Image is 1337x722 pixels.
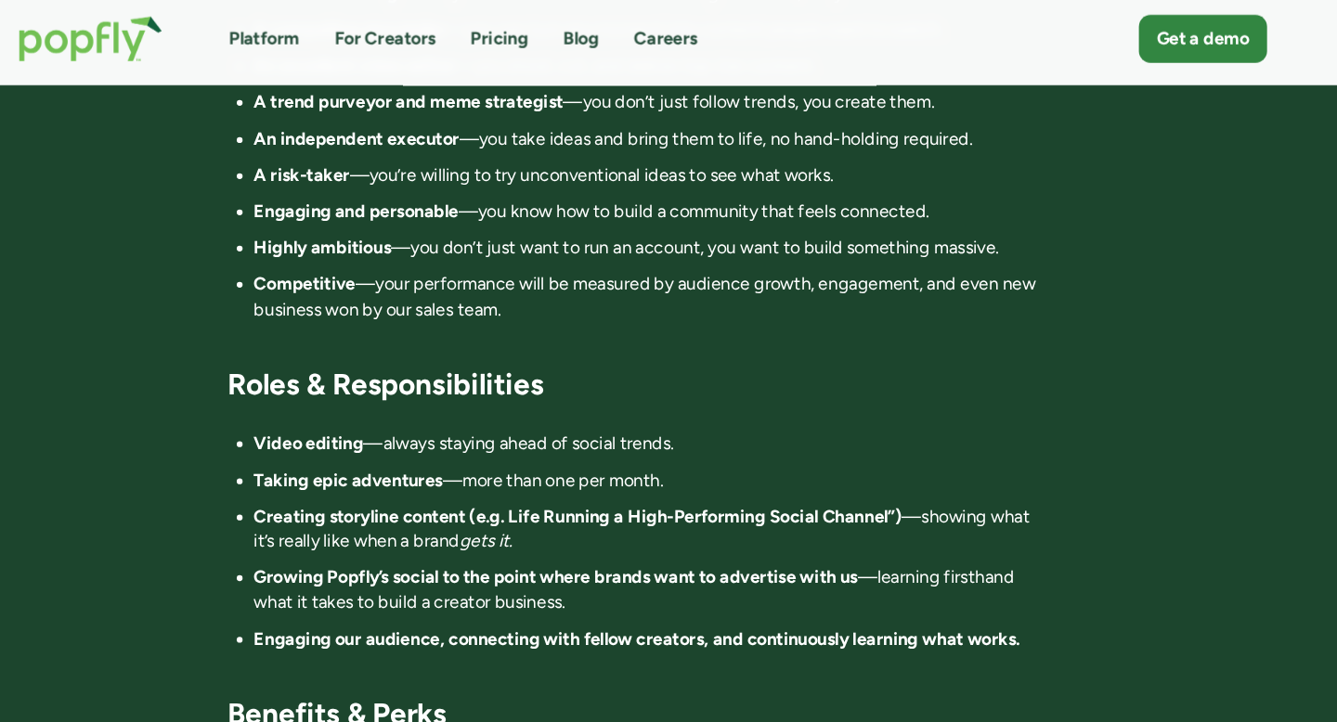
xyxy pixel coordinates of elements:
[309,452,1054,475] li: —more than one per month.
[309,417,1054,440] li: —always staying ahead of social trends.
[309,93,1054,116] li: —you don’t just follow trends, you create them.
[67,4,240,84] a: home
[514,32,569,56] a: Pricing
[669,32,730,56] a: Careers
[309,128,1054,151] li: —you take ideas and bring them to life, no hand-holding required.
[309,198,503,218] strong: Engaging and personable
[1149,21,1270,67] a: Get a demo
[284,667,492,702] strong: Benefits & Perks
[309,453,488,473] strong: Taking epic adventures
[309,231,1054,254] li: —you don’t just want to run an account, you want to build something massive.
[309,197,1054,220] li: —you know how to build a community that feels connected.
[1165,32,1253,56] div: Get a demo
[309,163,400,184] strong: A risk-taker
[309,94,603,114] strong: A trend purveyor and meme strategist
[385,32,481,56] a: For Creators
[309,486,1054,533] li: —showing what it’s really like when a brand
[284,355,584,389] strong: Roles & Responsibilities
[309,265,1054,312] li: —your performance will be measured by audience growth, engagement, and even new business won by o...
[309,266,406,287] strong: Competitive
[309,487,924,508] strong: Creating storyline content (e.g. Life Running a High-Performing Social Channel”)
[603,32,636,56] a: Blog
[309,544,1054,590] li: —learning firsthand what it takes to build a creator business.
[309,603,1036,624] strong: Engaging our audience, connecting with fellow creators, and continuously learning what works.
[309,232,439,252] strong: Highly ambitious
[309,418,413,438] strong: Video editing
[309,162,1054,186] li: —you’re willing to try unconventional ideas to see what works.
[309,545,882,565] strong: Growing Popfly’s social to the point where brands want to advertise with us
[285,32,352,56] a: Platform
[309,129,504,149] strong: An independent executor
[504,510,555,531] em: gets it.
